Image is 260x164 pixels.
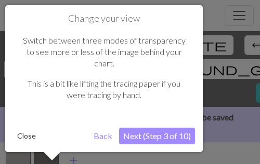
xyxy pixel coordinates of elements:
button: Close [13,128,40,144]
h1: Change your view [13,13,195,24]
p: This is a bit like lifting the tracing paper if you were tracing by hand. [18,78,190,101]
p: Switch between three modes of transparency to see more or less of the image behind your chart. [18,35,190,70]
button: Next (Step 3 of 10) [119,128,195,144]
div: Change your view [5,5,203,152]
button: Back [89,128,116,144]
